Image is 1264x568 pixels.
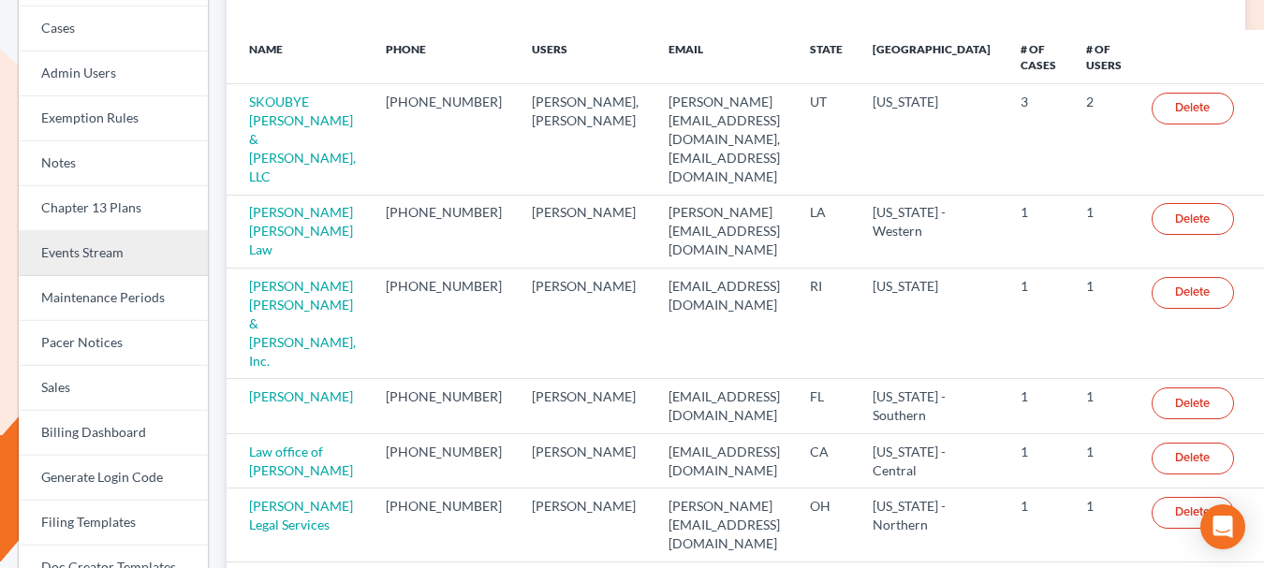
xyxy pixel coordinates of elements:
[371,433,517,488] td: [PHONE_NUMBER]
[654,84,795,195] td: [PERSON_NAME][EMAIL_ADDRESS][DOMAIN_NAME], [EMAIL_ADDRESS][DOMAIN_NAME]
[249,444,353,478] a: Law office of [PERSON_NAME]
[795,195,858,268] td: LA
[249,94,356,184] a: SKOUBYE [PERSON_NAME] & [PERSON_NAME], LLC
[517,379,654,433] td: [PERSON_NAME]
[19,411,208,456] a: Billing Dashboard
[1006,433,1071,488] td: 1
[1152,387,1234,419] a: Delete
[858,488,1006,561] td: [US_STATE] - Northern
[249,278,356,369] a: [PERSON_NAME] [PERSON_NAME] & [PERSON_NAME], Inc.
[19,7,208,51] a: Cases
[371,84,517,195] td: [PHONE_NUMBER]
[227,30,371,84] th: Name
[858,195,1006,268] td: [US_STATE] - Western
[1152,203,1234,235] a: Delete
[795,30,858,84] th: State
[1071,488,1137,561] td: 1
[1152,93,1234,124] a: Delete
[19,366,208,411] a: Sales
[371,195,517,268] td: [PHONE_NUMBER]
[371,379,517,433] td: [PHONE_NUMBER]
[249,388,353,404] a: [PERSON_NAME]
[654,195,795,268] td: [PERSON_NAME][EMAIL_ADDRESS][DOMAIN_NAME]
[858,84,1006,195] td: [US_STATE]
[1071,30,1137,84] th: # of Users
[517,269,654,379] td: [PERSON_NAME]
[19,501,208,546] a: Filing Templates
[795,488,858,561] td: OH
[858,30,1006,84] th: [GEOGRAPHIC_DATA]
[654,379,795,433] td: [EMAIL_ADDRESS][DOMAIN_NAME]
[1200,504,1245,549] div: Open Intercom Messenger
[19,51,208,96] a: Admin Users
[19,186,208,231] a: Chapter 13 Plans
[371,30,517,84] th: Phone
[795,433,858,488] td: CA
[517,195,654,268] td: [PERSON_NAME]
[858,269,1006,379] td: [US_STATE]
[858,379,1006,433] td: [US_STATE] - Southern
[1006,269,1071,379] td: 1
[371,269,517,379] td: [PHONE_NUMBER]
[19,456,208,501] a: Generate Login Code
[654,488,795,561] td: [PERSON_NAME][EMAIL_ADDRESS][DOMAIN_NAME]
[1071,269,1137,379] td: 1
[19,96,208,141] a: Exemption Rules
[1006,84,1071,195] td: 3
[1071,433,1137,488] td: 1
[517,433,654,488] td: [PERSON_NAME]
[1006,195,1071,268] td: 1
[1071,379,1137,433] td: 1
[654,30,795,84] th: Email
[795,269,858,379] td: RI
[1152,277,1234,309] a: Delete
[19,141,208,186] a: Notes
[858,433,1006,488] td: [US_STATE] - Central
[654,433,795,488] td: [EMAIL_ADDRESS][DOMAIN_NAME]
[517,488,654,561] td: [PERSON_NAME]
[517,30,654,84] th: Users
[795,84,858,195] td: UT
[249,204,353,257] a: [PERSON_NAME] [PERSON_NAME] Law
[654,269,795,379] td: [EMAIL_ADDRESS][DOMAIN_NAME]
[1152,497,1234,529] a: Delete
[371,488,517,561] td: [PHONE_NUMBER]
[19,321,208,366] a: Pacer Notices
[1006,30,1071,84] th: # of Cases
[795,379,858,433] td: FL
[1071,84,1137,195] td: 2
[19,276,208,321] a: Maintenance Periods
[1152,443,1234,474] a: Delete
[1006,488,1071,561] td: 1
[1071,195,1137,268] td: 1
[517,84,654,195] td: [PERSON_NAME], [PERSON_NAME]
[249,498,353,532] a: [PERSON_NAME] Legal Services
[1006,379,1071,433] td: 1
[19,231,208,276] a: Events Stream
